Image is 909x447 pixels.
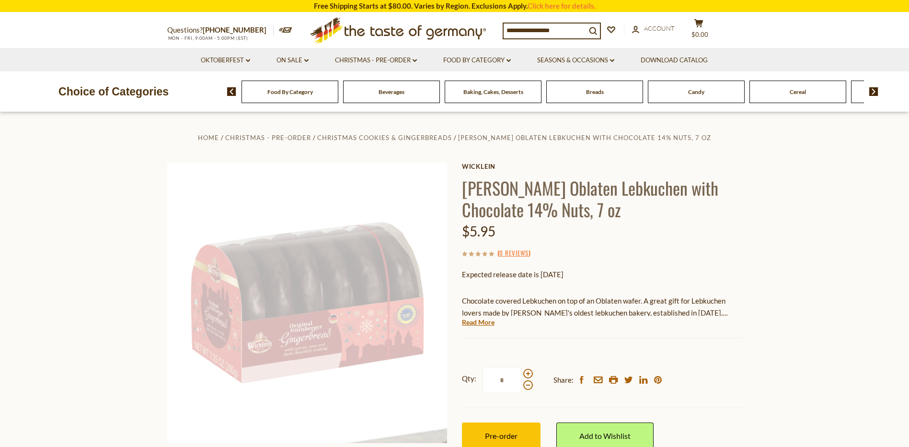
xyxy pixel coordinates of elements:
a: Home [198,134,219,141]
a: Breads [586,88,604,95]
a: Christmas - PRE-ORDER [335,55,417,66]
a: On Sale [276,55,309,66]
input: Qty: [483,367,522,393]
span: Account [644,24,675,32]
img: Wicklein Oblaten Lebkuchen Chocolate 14% Nuts [167,163,448,443]
a: Food By Category [443,55,511,66]
button: $0.00 [685,19,713,43]
span: Share: [553,374,574,386]
a: Click here for details. [528,1,596,10]
span: ( ) [497,248,530,258]
span: $5.95 [462,223,495,239]
a: Read More [462,318,495,327]
a: Food By Category [267,88,313,95]
img: next arrow [869,87,878,96]
strong: Qty: [462,373,476,385]
p: Expected release date is [DATE] [462,269,742,281]
span: Pre-order [485,431,518,440]
a: Seasons & Occasions [537,55,614,66]
h1: [PERSON_NAME] Oblaten Lebkuchen with Chocolate 14% Nuts, 7 oz [462,177,742,220]
span: Chocolate covered Lebkuchen on top of an Oblaten wafer. A great gift for Lebkuchen lovers made by... [462,296,728,317]
a: Account [632,24,675,34]
img: previous arrow [227,87,236,96]
p: Questions? [167,24,274,36]
a: Candy [688,88,704,95]
span: MON - FRI, 9:00AM - 5:00PM (EST) [167,35,249,41]
a: Beverages [379,88,404,95]
a: Download Catalog [641,55,708,66]
a: Wicklein [462,163,742,170]
a: Cereal [790,88,806,95]
a: Christmas Cookies & Gingerbreads [317,134,452,141]
a: [PERSON_NAME] Oblaten Lebkuchen with Chocolate 14% Nuts, 7 oz [458,134,711,141]
a: Baking, Cakes, Desserts [463,88,523,95]
span: $0.00 [691,31,708,38]
a: 0 Reviews [499,248,529,259]
a: Christmas - PRE-ORDER [225,134,311,141]
a: [PHONE_NUMBER] [203,25,266,34]
a: Oktoberfest [201,55,250,66]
